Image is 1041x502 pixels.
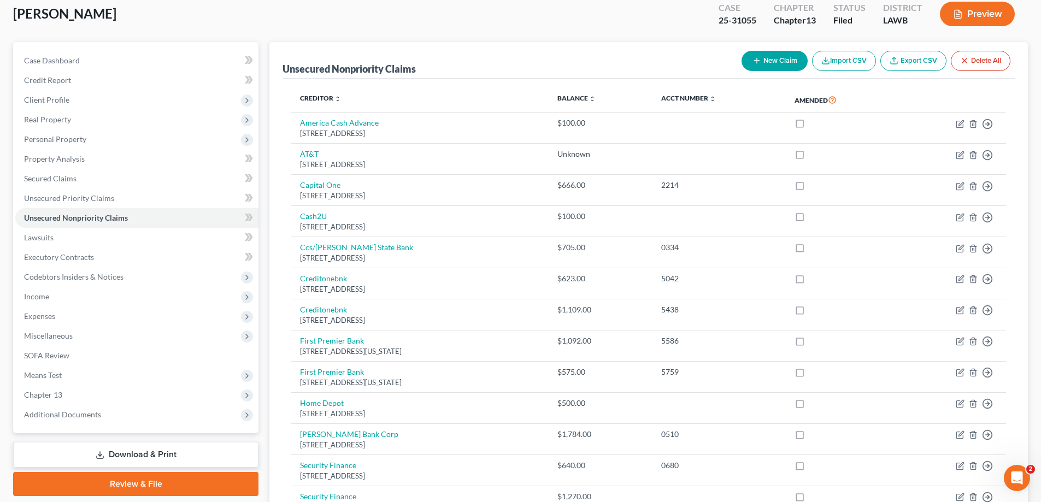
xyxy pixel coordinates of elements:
[806,15,816,25] span: 13
[24,331,73,340] span: Miscellaneous
[24,390,62,399] span: Chapter 13
[661,335,778,346] div: 5586
[300,492,356,501] a: Security Finance
[13,442,258,468] a: Download & Print
[300,398,344,407] a: Home Depot
[557,304,643,315] div: $1,109.00
[557,491,643,502] div: $1,270.00
[13,472,258,496] a: Review & File
[300,367,364,376] a: First Premier Bank
[300,377,540,388] div: [STREET_ADDRESS][US_STATE]
[951,51,1010,71] button: Delete All
[15,228,258,247] a: Lawsuits
[300,180,340,190] a: Capital One
[300,211,327,221] a: Cash2U
[812,51,876,71] button: Import CSV
[300,429,398,439] a: [PERSON_NAME] Bank Corp
[24,272,123,281] span: Codebtors Insiders & Notices
[24,233,54,242] span: Lawsuits
[661,367,778,377] div: 5759
[300,274,347,283] a: Creditonebnk
[661,304,778,315] div: 5438
[24,410,101,419] span: Additional Documents
[661,429,778,440] div: 0510
[15,70,258,90] a: Credit Report
[24,174,77,183] span: Secured Claims
[24,154,85,163] span: Property Analysis
[24,370,62,380] span: Means Test
[589,96,596,102] i: unfold_more
[24,311,55,321] span: Expenses
[709,96,716,102] i: unfold_more
[557,429,643,440] div: $1,784.00
[24,213,128,222] span: Unsecured Nonpriority Claims
[300,118,379,127] a: America Cash Advance
[719,2,756,14] div: Case
[557,273,643,284] div: $623.00
[774,14,816,27] div: Chapter
[15,169,258,188] a: Secured Claims
[24,75,71,85] span: Credit Report
[661,180,778,191] div: 2214
[661,242,778,253] div: 0334
[833,14,866,27] div: Filed
[300,409,540,419] div: [STREET_ADDRESS]
[300,243,413,252] a: Ccs/[PERSON_NAME] State Bank
[557,149,643,160] div: Unknown
[24,134,86,144] span: Personal Property
[15,51,258,70] a: Case Dashboard
[24,193,114,203] span: Unsecured Priority Claims
[557,211,643,222] div: $100.00
[883,2,922,14] div: District
[15,346,258,365] a: SOFA Review
[661,460,778,471] div: 0680
[300,160,540,170] div: [STREET_ADDRESS]
[300,471,540,481] div: [STREET_ADDRESS]
[786,87,896,113] th: Amended
[15,247,258,267] a: Executory Contracts
[15,208,258,228] a: Unsecured Nonpriority Claims
[833,2,866,14] div: Status
[300,191,540,201] div: [STREET_ADDRESS]
[300,440,540,450] div: [STREET_ADDRESS]
[300,128,540,139] div: [STREET_ADDRESS]
[300,336,364,345] a: First Premier Bank
[661,273,778,284] div: 5042
[719,14,756,27] div: 25-31055
[557,398,643,409] div: $500.00
[557,180,643,191] div: $666.00
[13,5,116,21] span: [PERSON_NAME]
[742,51,808,71] button: New Claim
[557,117,643,128] div: $100.00
[283,62,416,75] div: Unsecured Nonpriority Claims
[300,222,540,232] div: [STREET_ADDRESS]
[661,94,716,102] a: Acct Number unfold_more
[940,2,1015,26] button: Preview
[300,94,341,102] a: Creditor unfold_more
[24,292,49,301] span: Income
[300,460,356,470] a: Security Finance
[15,149,258,169] a: Property Analysis
[24,252,94,262] span: Executory Contracts
[1026,465,1035,474] span: 2
[24,351,69,360] span: SOFA Review
[883,14,922,27] div: LAWB
[300,315,540,326] div: [STREET_ADDRESS]
[300,253,540,263] div: [STREET_ADDRESS]
[880,51,946,71] a: Export CSV
[557,367,643,377] div: $575.00
[300,346,540,357] div: [STREET_ADDRESS][US_STATE]
[774,2,816,14] div: Chapter
[24,115,71,124] span: Real Property
[557,94,596,102] a: Balance unfold_more
[557,335,643,346] div: $1,092.00
[15,188,258,208] a: Unsecured Priority Claims
[557,242,643,253] div: $705.00
[300,149,319,158] a: AT&T
[334,96,341,102] i: unfold_more
[1004,465,1030,491] iframe: Intercom live chat
[24,56,80,65] span: Case Dashboard
[557,460,643,471] div: $640.00
[300,284,540,294] div: [STREET_ADDRESS]
[24,95,69,104] span: Client Profile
